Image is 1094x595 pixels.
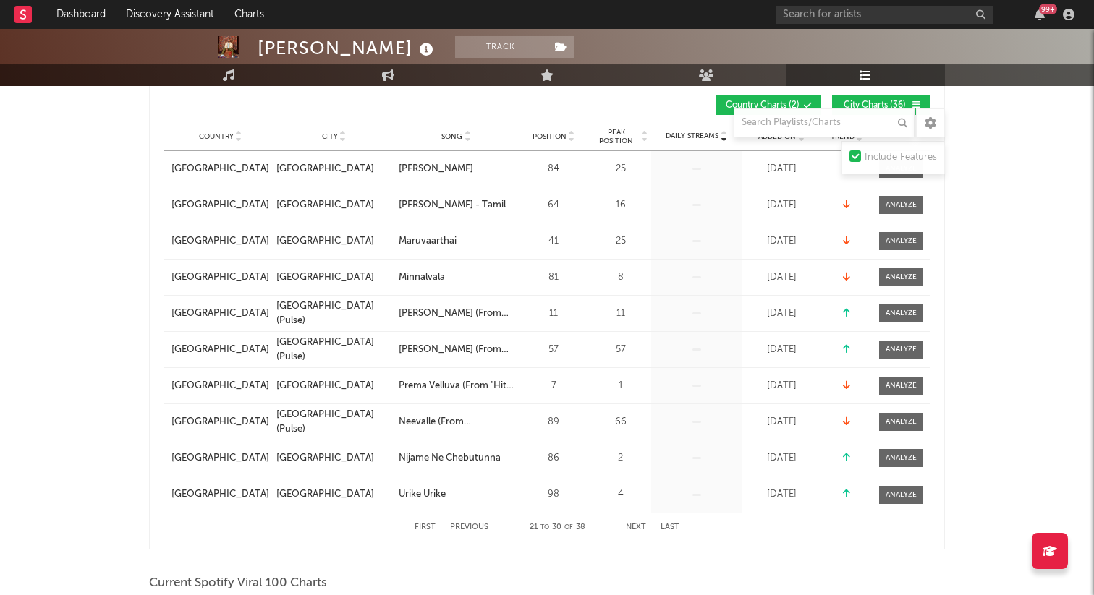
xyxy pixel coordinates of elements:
[399,162,514,176] a: [PERSON_NAME]
[745,343,818,357] div: [DATE]
[399,487,446,502] div: Urike Urike
[171,307,269,321] a: [GEOGRAPHIC_DATA]
[745,234,818,249] div: [DATE]
[521,270,586,285] div: 81
[399,343,514,357] a: [PERSON_NAME] (From "BRAT") (Telugu Version)
[276,451,374,466] div: [GEOGRAPHIC_DATA]
[745,487,818,502] div: [DATE]
[1039,4,1057,14] div: 99 +
[399,307,514,321] a: [PERSON_NAME] (From "Telusu Kada")
[276,408,391,436] a: [GEOGRAPHIC_DATA] (Pulse)
[521,234,586,249] div: 41
[521,198,586,213] div: 64
[540,524,549,531] span: to
[399,270,514,285] a: Minnalvala
[1035,9,1045,20] button: 99+
[276,270,374,285] div: [GEOGRAPHIC_DATA]
[593,343,648,357] div: 57
[832,95,930,115] button: City Charts(36)
[171,162,269,176] a: [GEOGRAPHIC_DATA]
[276,379,391,393] a: [GEOGRAPHIC_DATA]
[399,162,473,176] div: [PERSON_NAME]
[399,234,514,249] a: Maruvaarthai
[521,343,586,357] div: 57
[521,307,586,321] div: 11
[276,379,374,393] div: [GEOGRAPHIC_DATA]
[745,198,818,213] div: [DATE]
[593,234,648,249] div: 25
[149,575,327,592] span: Current Spotify Viral 100 Charts
[441,132,462,141] span: Song
[276,162,374,176] div: [GEOGRAPHIC_DATA]
[171,198,269,213] a: [GEOGRAPHIC_DATA]
[533,132,567,141] span: Position
[593,128,639,145] span: Peak Position
[276,198,374,213] div: [GEOGRAPHIC_DATA]
[171,234,269,249] a: [GEOGRAPHIC_DATA]
[726,101,800,110] span: Country Charts ( 2 )
[593,415,648,429] div: 66
[171,487,269,502] a: [GEOGRAPHIC_DATA]
[593,451,648,466] div: 2
[322,132,338,141] span: City
[399,379,514,393] a: Prema Velluva (From "Hit - 3") (Telugu)
[776,6,993,24] input: Search for artists
[517,519,597,536] div: 21 30 38
[455,36,546,58] button: Track
[399,451,501,466] div: Nijame Ne Chebutunna
[399,451,514,466] a: Nijame Ne Chebutunna
[276,234,391,249] a: [GEOGRAPHIC_DATA]
[171,270,269,285] a: [GEOGRAPHIC_DATA]
[745,451,818,466] div: [DATE]
[171,379,269,393] a: [GEOGRAPHIC_DATA]
[276,335,391,364] a: [GEOGRAPHIC_DATA] (Pulse)
[276,162,391,176] a: [GEOGRAPHIC_DATA]
[745,307,818,321] div: [DATE]
[626,523,646,531] button: Next
[276,487,391,502] a: [GEOGRAPHIC_DATA]
[171,415,269,429] div: [GEOGRAPHIC_DATA]
[399,270,445,285] div: Minnalvala
[521,415,586,429] div: 89
[399,487,514,502] a: Urike Urike
[415,523,436,531] button: First
[450,523,488,531] button: Previous
[745,379,818,393] div: [DATE]
[199,132,234,141] span: Country
[276,270,391,285] a: [GEOGRAPHIC_DATA]
[716,95,821,115] button: Country Charts(2)
[276,299,391,328] a: [GEOGRAPHIC_DATA] (Pulse)
[399,198,514,213] a: [PERSON_NAME] - Tamil
[276,487,374,502] div: [GEOGRAPHIC_DATA]
[734,108,915,137] input: Search Playlists/Charts
[521,379,586,393] div: 7
[745,162,818,176] div: [DATE]
[666,131,718,142] span: Daily Streams
[171,451,269,466] a: [GEOGRAPHIC_DATA]
[399,198,506,213] div: [PERSON_NAME] - Tamil
[171,343,269,357] a: [GEOGRAPHIC_DATA]
[276,451,391,466] a: [GEOGRAPHIC_DATA]
[564,524,573,531] span: of
[593,198,648,213] div: 16
[521,451,586,466] div: 86
[399,415,514,429] a: Neevalle (From "Tribanadhari Barbarik")
[276,198,391,213] a: [GEOGRAPHIC_DATA]
[521,162,586,176] div: 84
[593,162,648,176] div: 25
[841,101,908,110] span: City Charts ( 36 )
[276,234,374,249] div: [GEOGRAPHIC_DATA]
[593,307,648,321] div: 11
